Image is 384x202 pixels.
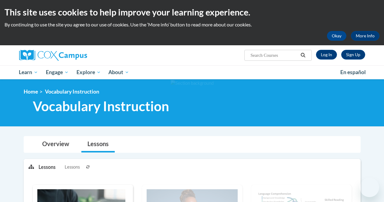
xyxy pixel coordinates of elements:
button: Okay [327,31,346,41]
span: About [108,69,129,76]
a: About [104,65,133,79]
span: Engage [46,69,69,76]
a: Register [341,50,365,60]
h2: This site uses cookies to help improve your learning experience. [5,6,379,18]
button: Search [298,52,308,59]
input: Search Courses [250,52,298,59]
span: Lessons [65,164,80,170]
a: Cox Campus [19,50,128,61]
img: Cox Campus [19,50,87,61]
a: Home [24,88,38,95]
a: En español [336,66,370,79]
div: Main menu [15,65,370,79]
a: Explore [73,65,105,79]
a: Log In [316,50,337,60]
a: Lessons [81,136,115,152]
iframe: Button to launch messaging window [360,178,379,197]
a: Engage [42,65,73,79]
a: Overview [36,136,75,152]
span: Vocabulary Instruction [45,88,99,95]
p: By continuing to use the site you agree to our use of cookies. Use the ‘More info’ button to read... [5,21,379,28]
span: Learn [19,69,38,76]
span: Explore [76,69,101,76]
span: Vocabulary Instruction [33,98,169,114]
p: Lessons [39,164,56,170]
a: Learn [15,65,42,79]
a: More Info [351,31,379,41]
img: Section background [171,80,214,87]
span: En español [340,69,366,75]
